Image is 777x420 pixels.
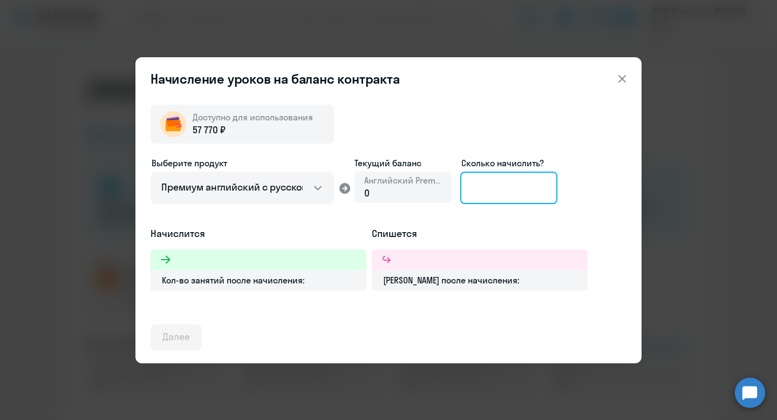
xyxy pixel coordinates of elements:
[372,227,588,241] h5: Спишется
[193,123,226,137] span: 57 770 ₽
[135,70,642,87] header: Начисление уроков на баланс контракта
[364,174,442,186] span: Английский Premium
[151,324,202,350] button: Далее
[152,158,227,168] span: Выберите продукт
[151,270,366,290] div: Кол-во занятий после начисления:
[160,111,186,137] img: wallet-circle.png
[162,330,190,344] div: Далее
[355,157,452,170] span: Текущий баланс
[193,112,313,123] span: Доступно для использования
[372,270,588,290] div: [PERSON_NAME] после начисления:
[364,187,370,199] span: 0
[151,227,366,241] h5: Начислится
[461,158,544,168] span: Сколько начислить?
